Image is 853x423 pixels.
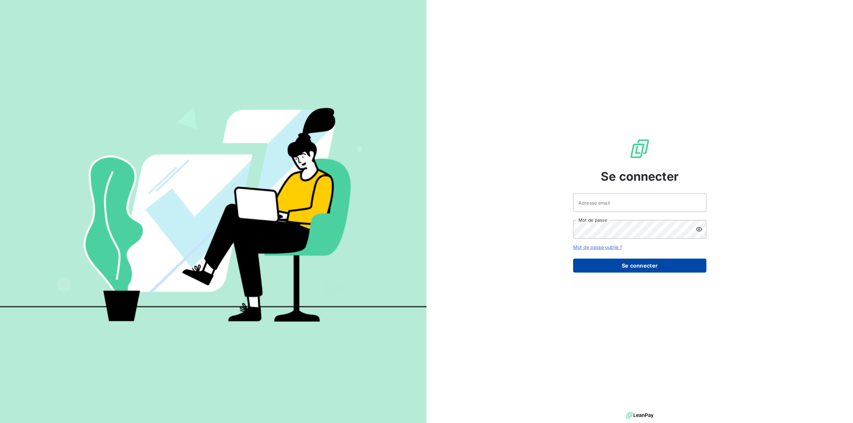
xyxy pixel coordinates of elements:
[573,259,706,273] button: Se connecter
[573,244,622,250] a: Mot de passe oublié ?
[573,193,706,212] input: placeholder
[629,138,650,159] img: Logo LeanPay
[626,410,653,420] img: logo
[601,167,679,185] span: Se connecter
